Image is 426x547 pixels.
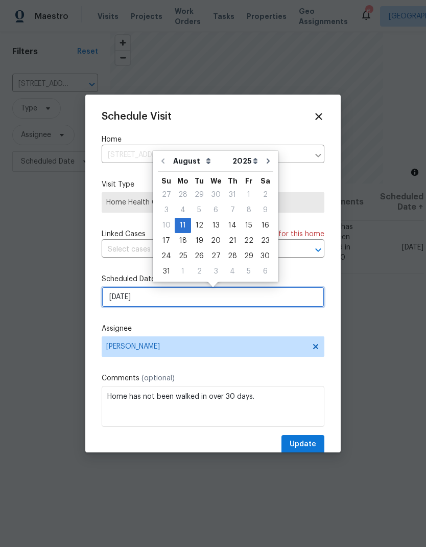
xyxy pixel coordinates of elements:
[158,234,175,248] div: 17
[191,264,207,279] div: 2
[175,248,191,264] div: Mon Aug 25 2025
[102,242,296,258] input: Select cases
[241,203,257,217] div: 8
[191,218,207,233] div: Tue Aug 12 2025
[207,218,224,233] div: Wed Aug 13 2025
[191,188,207,202] div: 29
[261,151,276,171] button: Go to next month
[245,177,252,185] abbr: Friday
[241,233,257,248] div: Fri Aug 22 2025
[257,188,273,202] div: 2
[158,202,175,218] div: Sun Aug 03 2025
[191,187,207,202] div: Tue Jul 29 2025
[158,248,175,264] div: Sun Aug 24 2025
[158,218,175,233] div: Sun Aug 10 2025
[241,264,257,279] div: 5
[257,203,273,217] div: 9
[158,264,175,279] div: Sun Aug 31 2025
[207,249,224,263] div: 27
[106,343,306,351] span: [PERSON_NAME]
[210,177,222,185] abbr: Wednesday
[241,248,257,264] div: Fri Aug 29 2025
[102,229,146,239] span: Linked Cases
[191,264,207,279] div: Tue Sep 02 2025
[241,234,257,248] div: 22
[257,218,273,233] div: Sat Aug 16 2025
[241,187,257,202] div: Fri Aug 01 2025
[257,218,273,233] div: 16
[241,202,257,218] div: Fri Aug 08 2025
[207,264,224,279] div: Wed Sep 03 2025
[257,249,273,263] div: 30
[207,203,224,217] div: 6
[257,248,273,264] div: Sat Aug 30 2025
[158,264,175,279] div: 31
[102,111,172,122] span: Schedule Visit
[158,218,175,233] div: 10
[207,218,224,233] div: 13
[161,177,171,185] abbr: Sunday
[191,249,207,263] div: 26
[281,435,324,454] button: Update
[224,248,241,264] div: Thu Aug 28 2025
[191,234,207,248] div: 19
[207,234,224,248] div: 20
[175,234,191,248] div: 18
[224,249,241,263] div: 28
[290,438,316,451] span: Update
[177,177,188,185] abbr: Monday
[102,179,324,190] label: Visit Type
[191,203,207,217] div: 5
[141,375,175,382] span: (optional)
[228,177,238,185] abbr: Thursday
[257,202,273,218] div: Sat Aug 09 2025
[102,274,324,284] label: Scheduled Date
[158,187,175,202] div: Sun Jul 27 2025
[175,233,191,248] div: Mon Aug 18 2025
[102,324,324,334] label: Assignee
[224,218,241,233] div: 14
[158,233,175,248] div: Sun Aug 17 2025
[311,243,325,257] button: Open
[191,233,207,248] div: Tue Aug 19 2025
[191,248,207,264] div: Tue Aug 26 2025
[207,202,224,218] div: Wed Aug 06 2025
[261,177,270,185] abbr: Saturday
[207,248,224,264] div: Wed Aug 27 2025
[158,188,175,202] div: 27
[313,111,324,122] span: Close
[207,233,224,248] div: Wed Aug 20 2025
[224,264,241,279] div: 4
[257,233,273,248] div: Sat Aug 23 2025
[257,187,273,202] div: Sat Aug 02 2025
[230,153,261,169] select: Year
[175,249,191,263] div: 25
[241,218,257,233] div: 15
[175,218,191,233] div: Mon Aug 11 2025
[102,134,324,145] label: Home
[224,188,241,202] div: 31
[175,218,191,233] div: 11
[224,264,241,279] div: Thu Sep 04 2025
[175,203,191,217] div: 4
[241,218,257,233] div: Fri Aug 15 2025
[102,147,309,163] input: Enter in an address
[171,153,230,169] select: Month
[102,386,324,427] textarea: Home has not been walked in over 30 days.
[241,264,257,279] div: Fri Sep 05 2025
[207,264,224,279] div: 3
[224,234,241,248] div: 21
[224,203,241,217] div: 7
[175,264,191,279] div: 1
[191,202,207,218] div: Tue Aug 05 2025
[241,188,257,202] div: 1
[257,264,273,279] div: 6
[207,188,224,202] div: 30
[106,197,320,208] span: Home Health Checkup
[195,177,204,185] abbr: Tuesday
[224,218,241,233] div: Thu Aug 14 2025
[241,249,257,263] div: 29
[207,187,224,202] div: Wed Jul 30 2025
[191,218,207,233] div: 12
[224,233,241,248] div: Thu Aug 21 2025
